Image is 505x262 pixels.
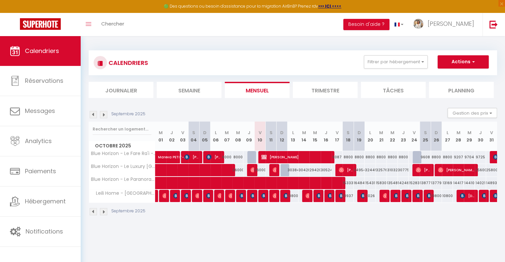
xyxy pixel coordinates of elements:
span: [PERSON_NAME] [339,164,353,176]
th: 19 [354,122,365,151]
span: Messages [25,107,55,115]
abbr: D [358,130,361,136]
button: Actions [438,55,489,69]
th: 06 [210,122,221,151]
th: 17 [332,122,343,151]
div: 25800 [486,164,497,176]
div: 34954 [354,164,365,176]
div: 13877 [420,177,431,189]
li: Tâches [361,82,426,98]
abbr: D [435,130,438,136]
span: [PERSON_NAME] [361,189,364,202]
div: 32576 [376,164,387,176]
th: 15 [309,122,320,151]
a: Chercher [96,13,129,36]
div: 8800 [354,151,365,163]
abbr: M [225,130,229,136]
span: [PERSON_NAME] [328,189,331,202]
abbr: L [215,130,217,136]
div: 14021 [475,177,486,189]
span: [PERSON_NAME] [217,189,221,202]
span: [PERSON_NAME] [316,189,320,202]
abbr: M [457,130,461,136]
div: 8800 [343,151,354,163]
abbr: L [446,130,448,136]
th: 14 [298,122,309,151]
th: 24 [409,122,420,151]
span: Blue Horizon - Le Paranorama Moeara [90,177,156,182]
span: [PERSON_NAME] [250,189,254,202]
div: 14410 [464,177,475,189]
abbr: M [236,130,240,136]
span: [PERSON_NAME] [184,151,199,163]
div: 14417 [453,177,464,189]
li: Trimestre [293,82,358,98]
abbr: M [390,130,394,136]
h3: CALENDRIERS [107,55,148,70]
span: [PERSON_NAME] [428,20,474,28]
span: [DATE][PERSON_NAME] [460,189,474,202]
th: 20 [365,122,376,151]
input: Rechercher un logement... [93,123,151,135]
button: Gestion des prix [448,108,497,118]
span: [PERSON_NAME] [284,189,287,202]
th: 29 [464,122,475,151]
th: 01 [155,122,166,151]
abbr: V [181,130,184,136]
span: [PERSON_NAME] [305,189,309,202]
th: 28 [453,122,464,151]
abbr: L [369,130,371,136]
th: 25 [420,122,431,151]
a: >>> ICI <<<< [318,3,341,9]
span: [PERSON_NAME] [394,189,397,202]
div: 30428 [298,164,309,176]
a: Mareva PETIT-JEAN [155,151,166,164]
li: Journalier [89,82,153,98]
abbr: S [270,130,273,136]
div: 8800 [398,151,409,163]
div: 8000 [232,151,243,163]
span: Hébergement [25,197,66,205]
span: [PERSON_NAME] [427,189,430,202]
span: [PERSON_NAME] [250,164,254,176]
abbr: S [424,130,427,136]
span: Calendriers [25,47,59,55]
th: 23 [398,122,409,151]
abbr: M [467,130,471,136]
abbr: D [280,130,284,136]
span: Blue Horizon - Le Fare Ra'i - Jacuzzi - Jardin [90,151,156,156]
div: 30384 [288,164,298,176]
th: 21 [376,122,387,151]
li: Mensuel [225,82,290,98]
th: 11 [266,122,277,151]
div: 9725 [475,151,486,163]
span: [PERSON_NAME] [273,164,276,176]
abbr: V [258,130,261,136]
div: 13779 [431,177,442,189]
div: 30524 [321,164,332,176]
span: [PERSON_NAME] [184,189,188,202]
span: [PERSON_NAME] [239,189,243,202]
th: 16 [321,122,332,151]
span: Chercher [101,20,124,27]
div: 31032 [387,164,398,176]
th: 31 [486,122,497,151]
div: 14893 [486,177,497,189]
img: ... [413,19,423,29]
span: [PERSON_NAME] [482,189,485,202]
th: 12 [277,122,288,151]
abbr: M [159,130,163,136]
img: logout [489,20,498,28]
span: Octobre 2025 [89,141,155,151]
div: 9608 [420,151,431,163]
span: [PERSON_NAME] [173,189,177,202]
div: 8800 [365,151,376,163]
li: Semaine [157,82,221,98]
div: 9704 [464,151,475,163]
abbr: V [413,130,416,136]
th: 18 [343,122,354,151]
abbr: D [203,130,207,136]
div: 25600 [475,164,486,176]
span: Mareva PETIT-JEAN [158,147,189,160]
